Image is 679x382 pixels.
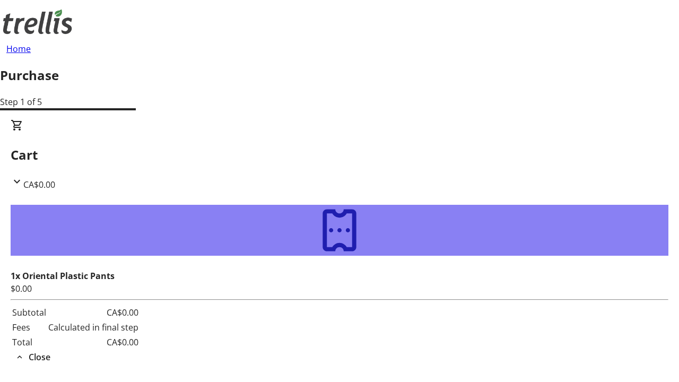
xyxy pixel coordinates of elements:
span: Close [29,351,50,363]
h2: Cart [11,145,668,164]
td: Total [12,335,47,349]
strong: 1x Oriental Plastic Pants [11,270,115,282]
td: Fees [12,320,47,334]
div: CartCA$0.00 [11,119,668,191]
div: $0.00 [11,282,668,295]
td: CA$0.00 [48,306,139,319]
button: Close [11,351,55,363]
td: CA$0.00 [48,335,139,349]
td: Subtotal [12,306,47,319]
td: Calculated in final step [48,320,139,334]
span: CA$0.00 [23,179,55,190]
div: CartCA$0.00 [11,191,668,364]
